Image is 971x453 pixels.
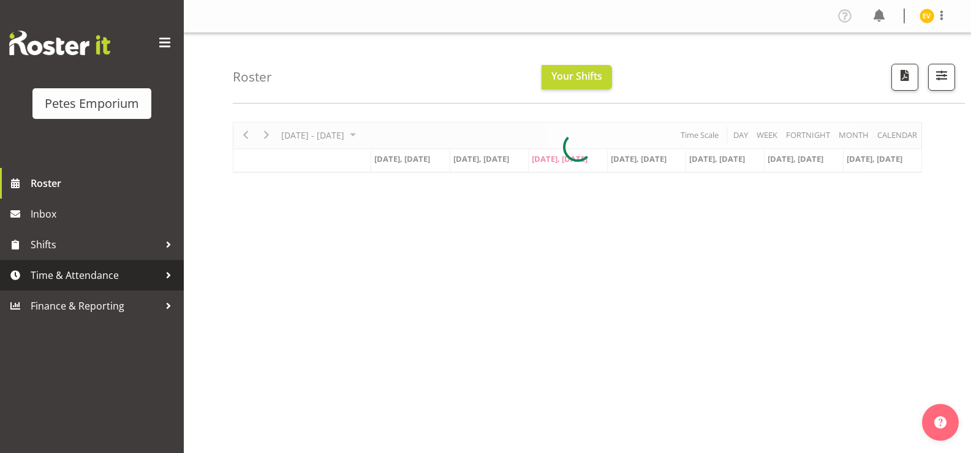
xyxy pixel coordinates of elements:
span: Inbox [31,205,178,223]
img: help-xxl-2.png [934,416,946,428]
button: Download a PDF of the roster according to the set date range. [891,64,918,91]
span: Your Shifts [551,69,602,83]
button: Your Shifts [542,65,612,89]
span: Finance & Reporting [31,297,159,315]
img: Rosterit website logo [9,31,110,55]
img: eva-vailini10223.jpg [920,9,934,23]
h4: Roster [233,70,272,84]
span: Time & Attendance [31,266,159,284]
div: Petes Emporium [45,94,139,113]
span: Roster [31,174,178,192]
span: Shifts [31,235,159,254]
button: Filter Shifts [928,64,955,91]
